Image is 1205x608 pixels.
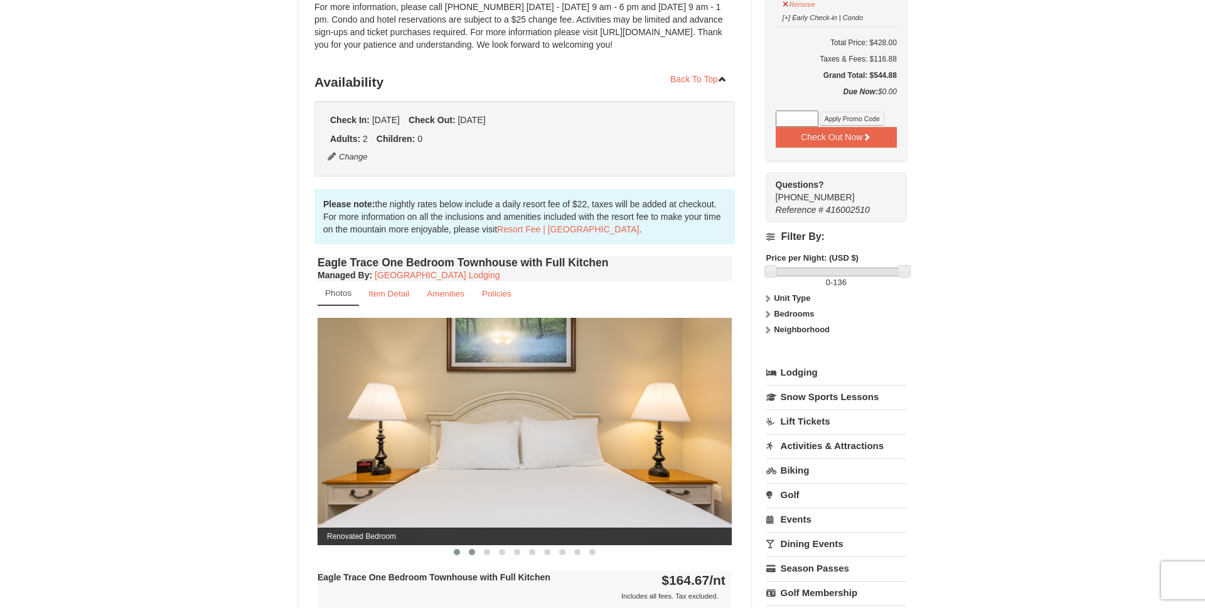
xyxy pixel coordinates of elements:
a: Item Detail [360,281,417,306]
a: Back To Top [662,70,735,89]
strong: Unit Type [774,293,810,303]
div: the nightly rates below include a daily resort fee of $22, taxes will be added at checkout. For m... [314,189,735,244]
a: Activities & Attractions [766,434,906,457]
strong: Eagle Trace One Bedroom Townhouse with Full Kitchen [318,572,550,582]
span: [DATE] [458,115,485,125]
div: Taxes & Fees: $116.88 [776,53,897,65]
h4: Filter By: [766,231,906,242]
span: /nt [709,573,726,587]
span: Reference # [776,205,823,215]
strong: Bedrooms [774,309,814,318]
strong: Please note: [323,199,375,209]
strong: Price per Night: (USD $) [766,253,859,263]
button: Check Out Now [776,127,897,147]
span: [PHONE_NUMBER] [776,178,884,202]
a: Biking [766,459,906,482]
a: Events [766,508,906,531]
strong: Due Now: [843,87,878,96]
h5: Grand Total: $544.88 [776,69,897,82]
a: Amenities [419,281,473,306]
strong: Neighborhood [774,325,830,334]
strong: Questions? [776,180,824,190]
small: Amenities [427,289,464,298]
strong: Check In: [330,115,370,125]
a: Season Passes [766,556,906,580]
button: Change [327,150,368,164]
a: Golf Membership [766,581,906,604]
a: Policies [474,281,520,306]
h4: Eagle Trace One Bedroom Townhouse with Full Kitchen [318,256,732,269]
h6: Total Price: $428.00 [776,36,897,49]
span: 136 [833,278,847,287]
span: 0 [826,278,830,287]
a: [GEOGRAPHIC_DATA] Lodging [375,270,500,280]
span: Managed By [318,270,369,280]
div: Includes all fees. Tax excluded. [318,590,726,602]
label: - [766,276,906,289]
strong: Children: [377,134,415,144]
small: Photos [325,288,351,298]
a: Lodging [766,361,906,384]
img: Renovated Bedroom [318,318,732,545]
span: Renovated Bedroom [318,528,732,545]
span: 416002510 [826,205,870,215]
a: Resort Fee | [GEOGRAPHIC_DATA] [497,224,639,234]
h3: Availability [314,70,735,95]
a: Dining Events [766,532,906,555]
a: Photos [318,281,359,306]
a: Lift Tickets [766,410,906,433]
button: [+] Early Check-in | Condo [782,8,864,24]
a: Snow Sports Lessons [766,385,906,408]
strong: : [318,270,372,280]
strong: Adults: [330,134,360,144]
span: [DATE] [372,115,400,125]
span: 2 [363,134,368,144]
a: Golf [766,483,906,506]
button: Apply Promo Code [820,112,884,126]
small: Item Detail [368,289,409,298]
div: $0.00 [776,85,897,111]
strong: $164.67 [661,573,726,587]
span: 0 [417,134,422,144]
small: Policies [482,289,511,298]
strong: Check Out: [409,115,456,125]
